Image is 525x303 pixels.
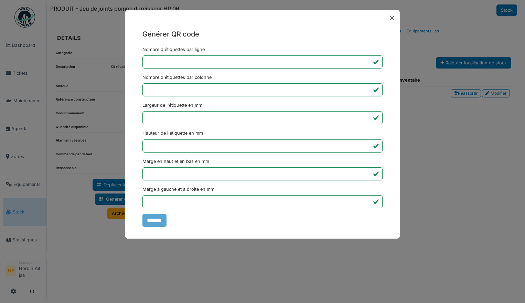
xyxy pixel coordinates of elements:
[387,13,397,23] button: Close
[142,158,209,165] label: Marge en haut et en bas en mm
[142,186,214,192] label: Marge à gauche et à droite en mm
[142,102,202,108] label: Largeur de l'étiquette en mm
[142,74,212,81] label: Nombre d'étiquettes par colonne
[142,29,383,39] h5: Générer QR code
[142,46,205,53] label: Nombre d'étiquettes par ligne
[142,130,203,136] label: Hauteur de l'étiquette en mm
